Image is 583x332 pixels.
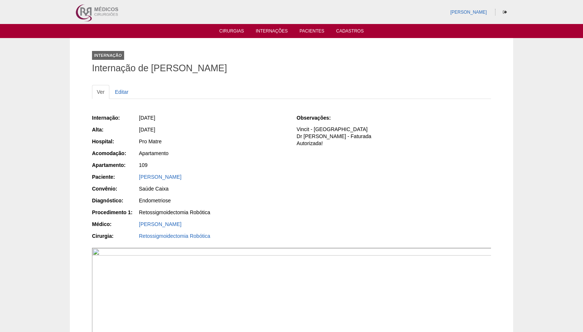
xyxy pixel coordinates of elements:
[92,197,138,204] div: Diagnóstico:
[139,185,286,192] div: Saúde Caixa
[139,209,286,216] div: Retossigmoidectomia Robótica
[92,51,124,60] div: Internação
[139,221,181,227] a: [PERSON_NAME]
[92,138,138,145] div: Hospital:
[92,220,138,228] div: Médico:
[139,174,181,180] a: [PERSON_NAME]
[139,233,210,239] a: Retossigmoidectomia Robótica
[503,10,507,14] i: Sair
[219,28,244,36] a: Cirurgias
[92,114,138,121] div: Internação:
[92,232,138,240] div: Cirurgia:
[300,28,324,36] a: Pacientes
[297,126,491,147] p: Vincit - [GEOGRAPHIC_DATA] Dr [PERSON_NAME] - Faturada Autorizada!
[336,28,364,36] a: Cadastros
[92,185,138,192] div: Convênio:
[450,10,487,15] a: [PERSON_NAME]
[92,64,491,73] h1: Internação de [PERSON_NAME]
[297,114,343,121] div: Observações:
[92,85,109,99] a: Ver
[110,85,133,99] a: Editar
[92,126,138,133] div: Alta:
[139,150,286,157] div: Apartamento
[139,138,286,145] div: Pro Matre
[92,150,138,157] div: Acomodação:
[139,115,155,121] span: [DATE]
[139,197,286,204] div: Endometriose
[139,127,155,133] span: [DATE]
[92,161,138,169] div: Apartamento:
[256,28,288,36] a: Internações
[139,161,286,169] div: 109
[92,173,138,181] div: Paciente:
[92,209,138,216] div: Procedimento 1:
